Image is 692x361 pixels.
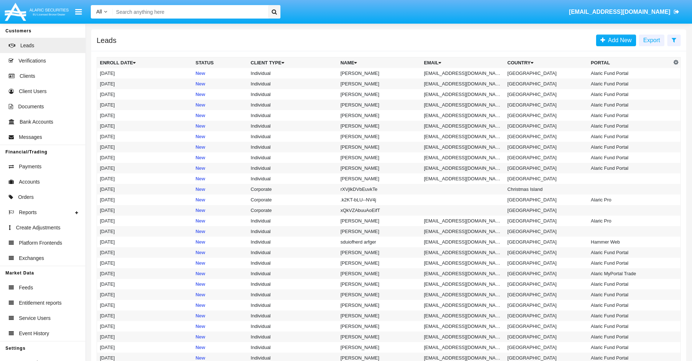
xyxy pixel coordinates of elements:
td: [PERSON_NAME] [337,79,421,89]
td: [DATE] [97,321,193,332]
td: [GEOGRAPHIC_DATA] [505,173,588,184]
td: New [193,321,248,332]
span: Entitlement reports [19,299,62,307]
th: Enroll Date [97,57,193,68]
td: [GEOGRAPHIC_DATA] [505,79,588,89]
td: Individual [248,300,337,310]
td: [DATE] [97,289,193,300]
td: [EMAIL_ADDRESS][DOMAIN_NAME] [421,247,505,258]
td: Alaric Fund Portal [588,247,672,258]
span: Accounts [19,178,40,186]
td: Individual [248,142,337,152]
td: [EMAIL_ADDRESS][DOMAIN_NAME] [421,110,505,121]
td: Individual [248,268,337,279]
td: [EMAIL_ADDRESS][DOMAIN_NAME] [421,131,505,142]
td: [EMAIL_ADDRESS][DOMAIN_NAME] [421,342,505,353]
a: All [91,8,113,16]
span: Clients [20,72,35,80]
td: Individual [248,258,337,268]
td: Individual [248,131,337,142]
td: [GEOGRAPHIC_DATA] [505,205,588,216]
th: Portal [588,57,672,68]
td: New [193,100,248,110]
td: Individual [248,121,337,131]
td: [PERSON_NAME] [337,89,421,100]
td: [DATE] [97,131,193,142]
td: [GEOGRAPHIC_DATA] [505,89,588,100]
td: [PERSON_NAME] [337,321,421,332]
td: Individual [248,163,337,173]
td: [GEOGRAPHIC_DATA] [505,268,588,279]
td: [DATE] [97,300,193,310]
th: Status [193,57,248,68]
td: New [193,163,248,173]
td: [EMAIL_ADDRESS][DOMAIN_NAME] [421,79,505,89]
td: [EMAIL_ADDRESS][DOMAIN_NAME] [421,216,505,226]
td: [DATE] [97,194,193,205]
td: New [193,184,248,194]
td: [PERSON_NAME] [337,142,421,152]
td: Alaric Fund Portal [588,68,672,79]
input: Search [113,5,266,19]
td: .k2KT-bLU--NV4j [337,194,421,205]
a: [EMAIL_ADDRESS][DOMAIN_NAME] [566,2,683,22]
span: Exchanges [19,254,44,262]
td: [GEOGRAPHIC_DATA] [505,332,588,342]
span: Orders [18,193,34,201]
td: [GEOGRAPHIC_DATA] [505,194,588,205]
td: New [193,89,248,100]
td: Individual [248,110,337,121]
td: Alaric Pro [588,216,672,226]
th: Email [421,57,505,68]
td: [GEOGRAPHIC_DATA] [505,258,588,268]
td: Alaric MyPortal Trade [588,268,672,279]
span: Create Adjustments [16,224,60,232]
td: New [193,258,248,268]
td: New [193,342,248,353]
td: [EMAIL_ADDRESS][DOMAIN_NAME] [421,289,505,300]
td: [PERSON_NAME] [337,300,421,310]
td: [PERSON_NAME] [337,226,421,237]
td: [DATE] [97,110,193,121]
td: [EMAIL_ADDRESS][DOMAIN_NAME] [421,321,505,332]
td: Alaric Fund Portal [588,152,672,163]
td: [EMAIL_ADDRESS][DOMAIN_NAME] [421,68,505,79]
h5: Leads [97,37,117,43]
td: [GEOGRAPHIC_DATA] [505,226,588,237]
td: [DATE] [97,226,193,237]
td: Individual [248,68,337,79]
td: [PERSON_NAME] [337,310,421,321]
td: Alaric Fund Portal [588,121,672,131]
td: [EMAIL_ADDRESS][DOMAIN_NAME] [421,152,505,163]
td: New [193,194,248,205]
td: [DATE] [97,89,193,100]
td: New [193,205,248,216]
td: [PERSON_NAME] [337,289,421,300]
td: Alaric Fund Portal [588,258,672,268]
td: Alaric Fund Portal [588,100,672,110]
td: New [193,310,248,321]
td: [EMAIL_ADDRESS][DOMAIN_NAME] [421,332,505,342]
td: [DATE] [97,279,193,289]
td: New [193,332,248,342]
td: [PERSON_NAME] [337,258,421,268]
td: Individual [248,216,337,226]
td: [EMAIL_ADDRESS][DOMAIN_NAME] [421,121,505,131]
td: New [193,289,248,300]
td: New [193,152,248,163]
td: New [193,247,248,258]
td: [GEOGRAPHIC_DATA] [505,300,588,310]
td: [DATE] [97,205,193,216]
td: [GEOGRAPHIC_DATA] [505,342,588,353]
td: [DATE] [97,152,193,163]
td: Corporate [248,184,337,194]
td: [EMAIL_ADDRESS][DOMAIN_NAME] [421,226,505,237]
td: [GEOGRAPHIC_DATA] [505,289,588,300]
td: [EMAIL_ADDRESS][DOMAIN_NAME] [421,100,505,110]
td: rXVjlkDVbEuvkTe [337,184,421,194]
td: [DATE] [97,332,193,342]
td: New [193,237,248,247]
td: Individual [248,332,337,342]
td: [PERSON_NAME] [337,332,421,342]
td: xQkVZAbuuAoEifT [337,205,421,216]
